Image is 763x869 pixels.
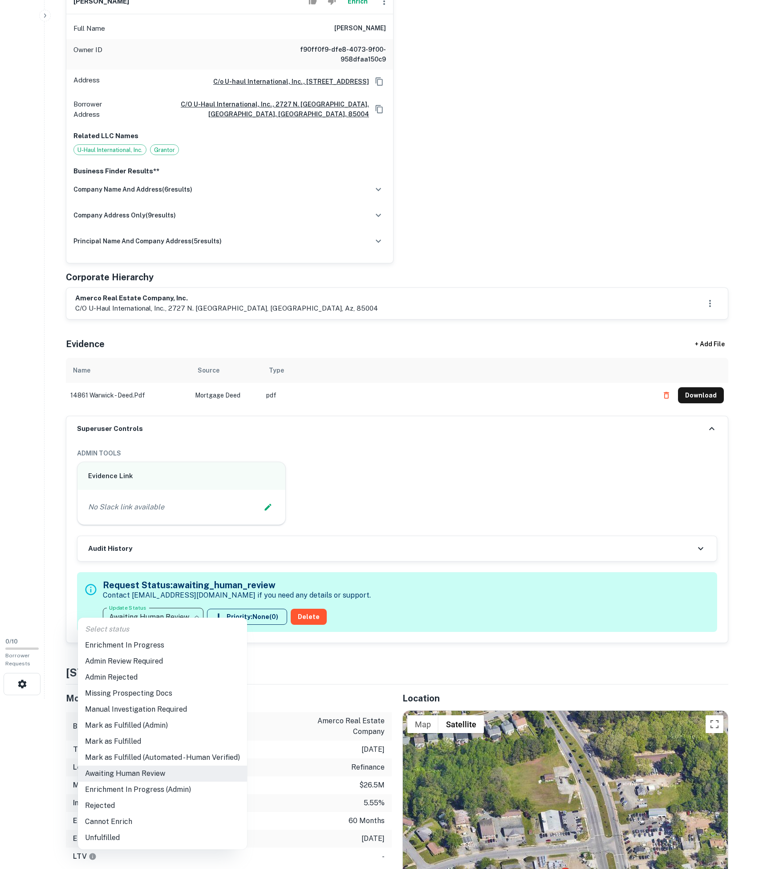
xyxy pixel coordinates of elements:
[78,701,247,717] li: Manual Investigation Required
[78,669,247,685] li: Admin Rejected
[78,653,247,669] li: Admin Review Required
[78,766,247,782] li: Awaiting Human Review
[78,750,247,766] li: Mark as Fulfilled (Automated - Human Verified)
[718,798,763,840] iframe: Chat Widget
[78,637,247,653] li: Enrichment In Progress
[78,734,247,750] li: Mark as Fulfilled
[78,830,247,846] li: Unfulfilled
[78,685,247,701] li: Missing Prospecting Docs
[78,782,247,798] li: Enrichment In Progress (Admin)
[78,814,247,830] li: Cannot Enrich
[78,717,247,734] li: Mark as Fulfilled (Admin)
[78,798,247,814] li: Rejected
